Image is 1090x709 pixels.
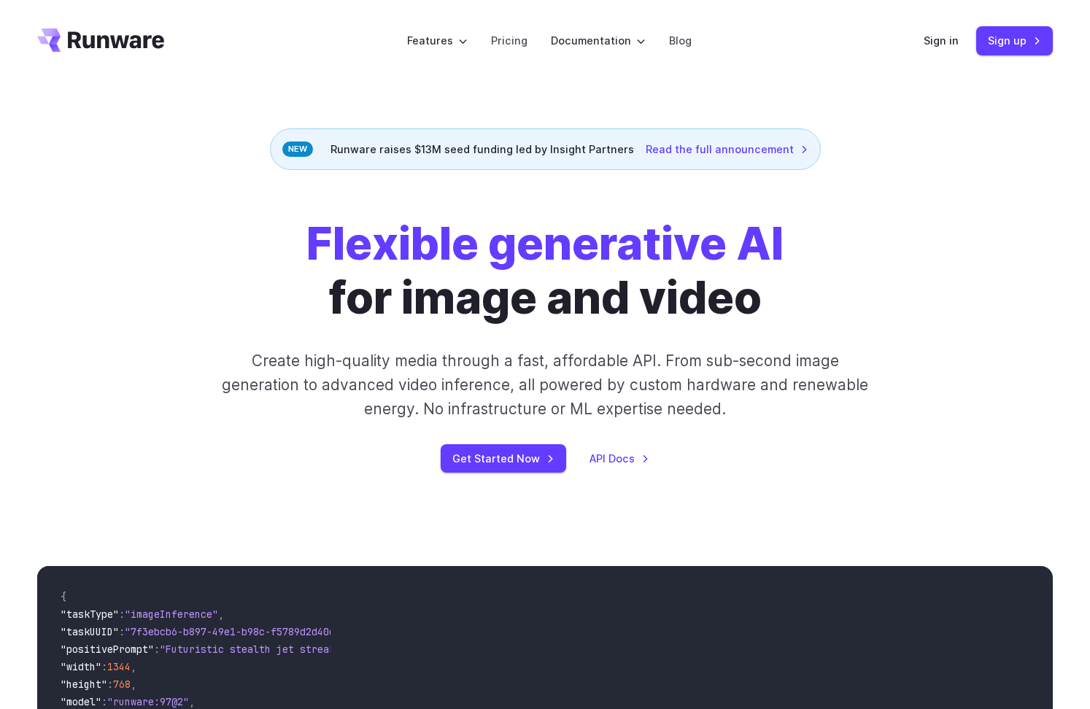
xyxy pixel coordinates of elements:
span: : [154,643,160,656]
span: "Futuristic stealth jet streaking through a neon-lit cityscape with glowing purple exhaust" [160,643,691,656]
span: "height" [61,678,107,691]
span: "runware:97@2" [107,695,189,708]
span: 1344 [107,660,131,673]
span: { [61,590,66,603]
a: Pricing [491,32,527,49]
span: : [101,660,107,673]
a: Sign up [976,26,1053,55]
span: : [101,695,107,708]
span: , [189,695,195,708]
a: Blog [669,32,692,49]
h1: for image and video [306,217,784,325]
span: "7f3ebcb6-b897-49e1-b98c-f5789d2d40d7" [125,625,347,638]
span: "model" [61,695,101,708]
a: Sign in [924,32,959,49]
span: 768 [113,678,131,691]
a: Get Started Now [441,444,566,473]
strong: Flexible generative AI [306,216,784,271]
span: : [119,608,125,621]
span: , [218,608,224,621]
a: Read the full announcement [646,141,808,158]
a: API Docs [590,450,649,467]
label: Documentation [551,32,646,49]
span: "taskUUID" [61,625,119,638]
span: , [131,678,136,691]
a: Go to / [37,28,164,52]
span: "taskType" [61,608,119,621]
span: : [107,678,113,691]
span: , [131,660,136,673]
p: Create high-quality media through a fast, affordable API. From sub-second image generation to adv... [220,349,870,422]
span: "positivePrompt" [61,643,154,656]
label: Features [407,32,468,49]
span: "imageInference" [125,608,218,621]
div: Runware raises $13M seed funding led by Insight Partners [270,128,821,170]
span: "width" [61,660,101,673]
span: : [119,625,125,638]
